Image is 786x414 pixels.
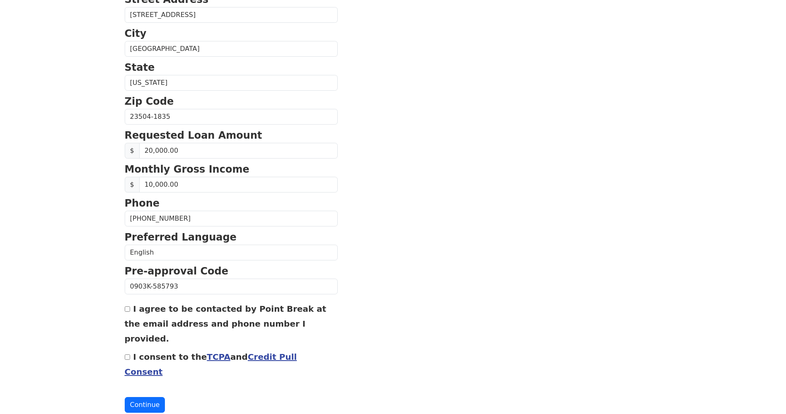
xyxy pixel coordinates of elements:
span: $ [125,143,140,159]
input: Phone [125,211,338,226]
strong: Pre-approval Code [125,265,229,277]
strong: Phone [125,197,160,209]
button: Continue [125,397,165,413]
strong: Requested Loan Amount [125,130,262,141]
strong: City [125,28,147,39]
input: Requested Loan Amount [139,143,338,159]
strong: State [125,62,155,73]
span: $ [125,177,140,193]
input: Zip Code [125,109,338,125]
input: 0.00 [139,177,338,193]
p: Monthly Gross Income [125,162,338,177]
label: I consent to the and [125,352,297,377]
a: TCPA [207,352,230,362]
input: Pre-approval Code [125,279,338,294]
input: City [125,41,338,57]
strong: Preferred Language [125,231,237,243]
strong: Zip Code [125,96,174,107]
label: I agree to be contacted by Point Break at the email address and phone number I provided. [125,304,326,344]
input: Street Address [125,7,338,23]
